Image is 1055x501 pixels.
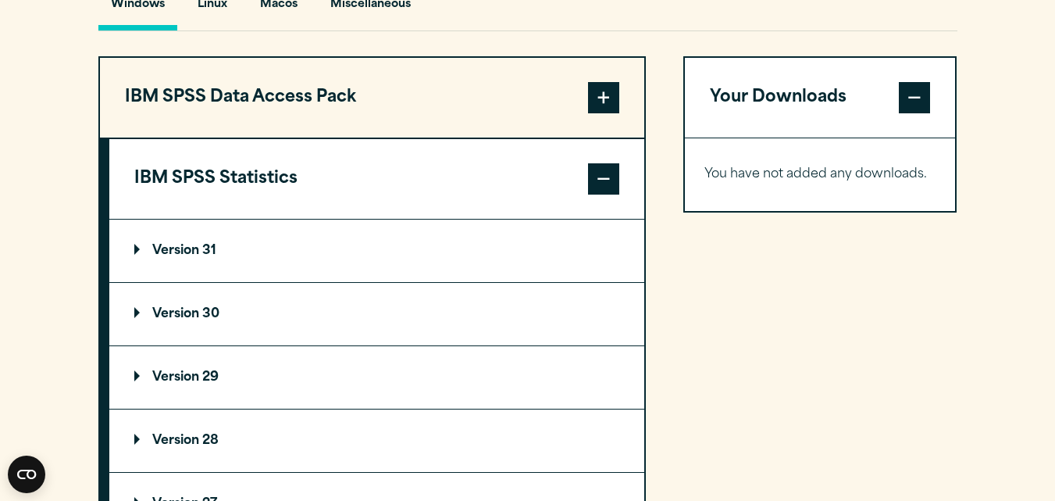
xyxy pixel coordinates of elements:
p: You have not added any downloads. [704,163,936,186]
button: Open CMP widget [8,456,45,493]
p: Version 29 [134,371,219,384]
p: Version 30 [134,308,219,320]
button: IBM SPSS Data Access Pack [100,58,644,138]
summary: Version 30 [109,283,644,345]
p: Version 28 [134,435,219,447]
p: Version 31 [134,245,216,257]
div: Your Downloads [685,138,956,211]
summary: Version 28 [109,410,644,472]
summary: Version 31 [109,220,644,282]
button: IBM SPSS Statistics [109,139,644,219]
summary: Version 29 [109,346,644,409]
button: Your Downloads [685,58,956,138]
